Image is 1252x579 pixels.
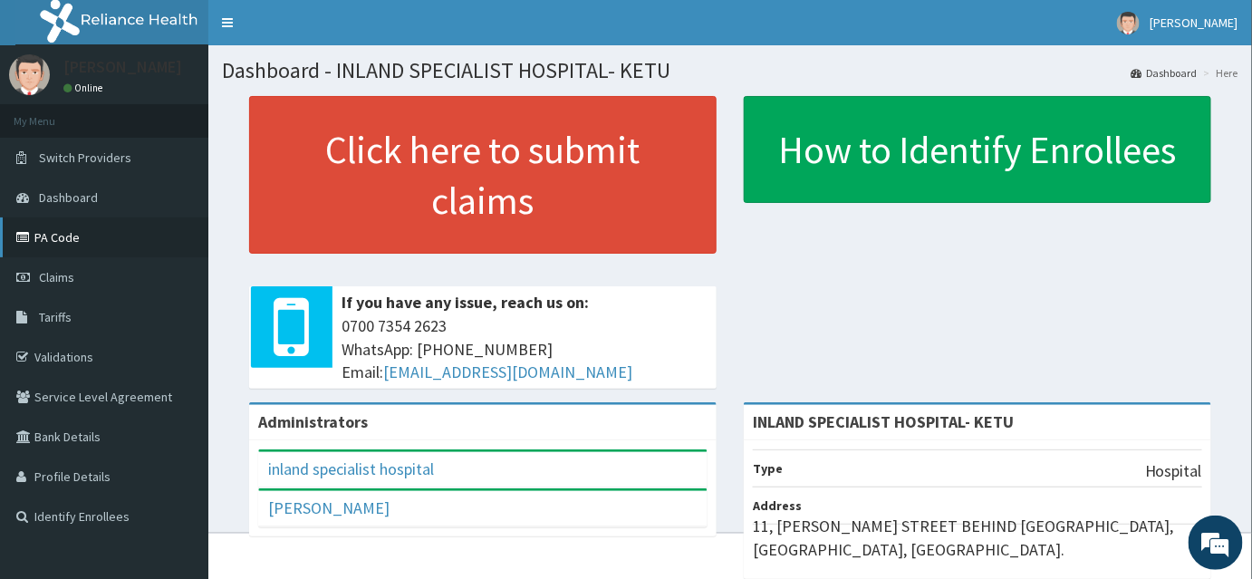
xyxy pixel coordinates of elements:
[1199,65,1238,81] li: Here
[39,269,74,285] span: Claims
[268,497,390,518] a: [PERSON_NAME]
[744,96,1211,203] a: How to Identify Enrollees
[63,59,182,75] p: [PERSON_NAME]
[1117,12,1140,34] img: User Image
[39,309,72,325] span: Tariffs
[39,189,98,206] span: Dashboard
[753,515,1202,561] p: 11, [PERSON_NAME] STREET BEHIND [GEOGRAPHIC_DATA], [GEOGRAPHIC_DATA], [GEOGRAPHIC_DATA].
[222,59,1238,82] h1: Dashboard - INLAND SPECIALIST HOSPITAL- KETU
[1131,65,1198,81] a: Dashboard
[1145,459,1202,483] p: Hospital
[63,82,107,94] a: Online
[753,497,802,514] b: Address
[39,150,131,166] span: Switch Providers
[258,411,368,432] b: Administrators
[383,362,632,382] a: [EMAIL_ADDRESS][DOMAIN_NAME]
[249,96,717,254] a: Click here to submit claims
[268,458,434,479] a: inland specialist hospital
[342,314,708,384] span: 0700 7354 2623 WhatsApp: [PHONE_NUMBER] Email:
[753,460,783,477] b: Type
[9,54,50,95] img: User Image
[1151,14,1238,31] span: [PERSON_NAME]
[342,292,589,313] b: If you have any issue, reach us on:
[753,411,1014,432] strong: INLAND SPECIALIST HOSPITAL- KETU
